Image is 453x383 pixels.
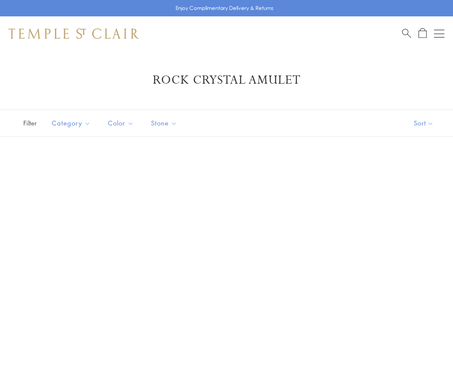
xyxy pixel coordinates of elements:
[402,28,411,39] a: Search
[104,118,140,129] span: Color
[147,118,184,129] span: Stone
[45,113,97,133] button: Category
[394,110,453,136] button: Show sort by
[47,118,97,129] span: Category
[9,28,139,39] img: Temple St. Clair
[145,113,184,133] button: Stone
[418,28,427,39] a: Open Shopping Bag
[101,113,140,133] button: Color
[434,28,444,39] button: Open navigation
[176,4,274,13] p: Enjoy Complimentary Delivery & Returns
[22,72,431,88] h1: Rock Crystal Amulet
